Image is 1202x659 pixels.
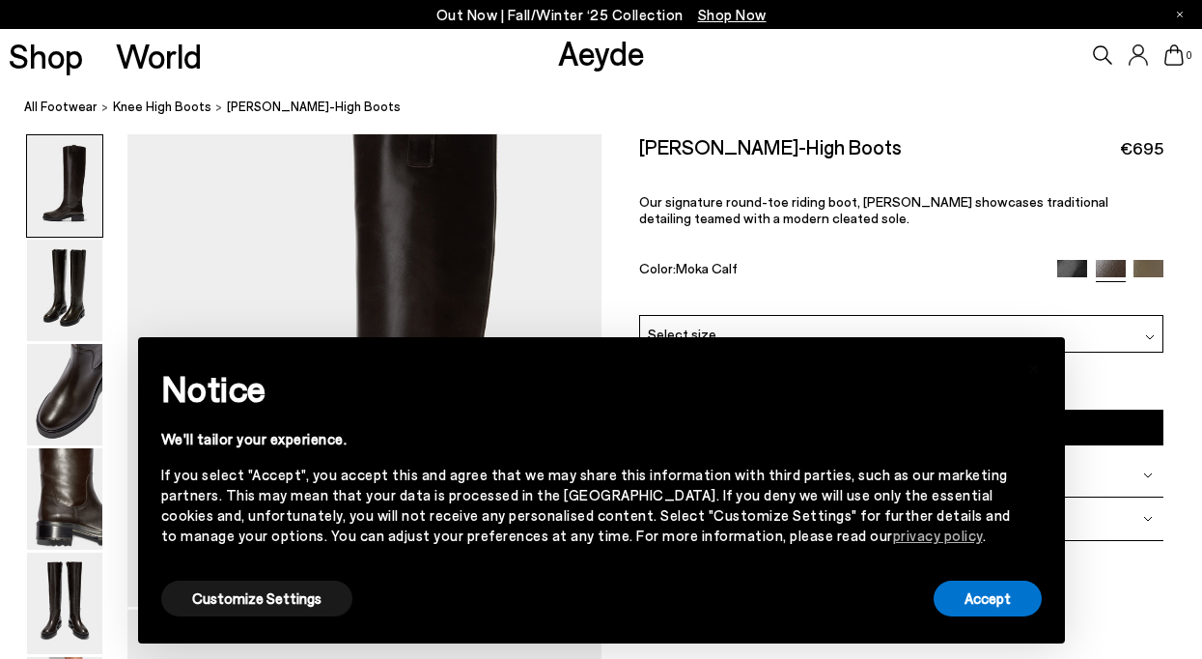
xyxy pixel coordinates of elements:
button: Customize Settings [161,581,352,616]
h2: Notice [161,363,1011,414]
span: × [1027,352,1041,380]
div: If you select "Accept", you accept this and agree that we may share this information with third p... [161,465,1011,546]
button: Close this notice [1011,343,1057,389]
button: Accept [934,581,1042,616]
a: privacy policy [893,527,983,544]
div: We'll tailor your experience. [161,429,1011,449]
